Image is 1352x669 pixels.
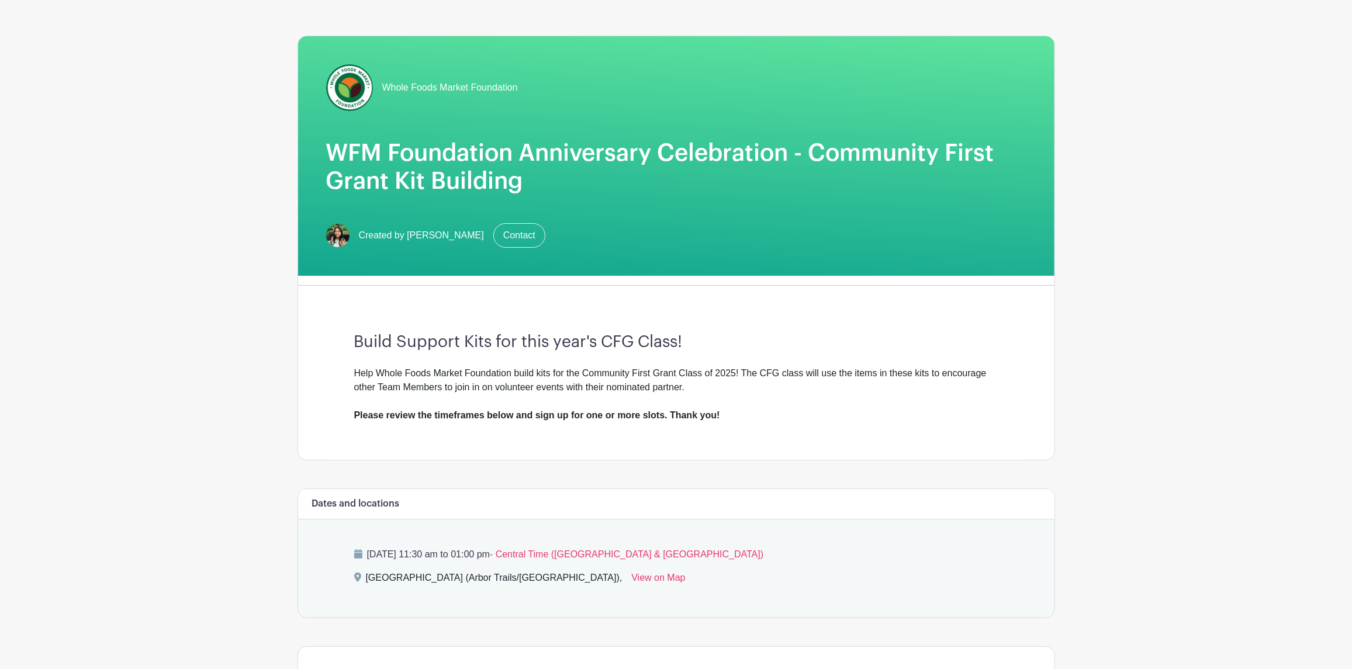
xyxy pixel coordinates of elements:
[312,498,400,509] h6: Dates and locations
[354,366,998,422] div: Help Whole Foods Market Foundation build kits for the Community First Grant Class of 2025! The CF...
[490,549,763,559] span: - Central Time ([GEOGRAPHIC_DATA] & [GEOGRAPHIC_DATA])
[631,571,685,590] a: View on Map
[354,410,720,420] strong: Please review the timeframes below and sign up for one or more slots. Thank you!
[326,224,350,247] img: mireya.jpg
[382,81,518,95] span: Whole Foods Market Foundation
[493,223,545,248] a: Contact
[366,571,623,590] div: [GEOGRAPHIC_DATA] (Arbor Trails/[GEOGRAPHIC_DATA]),
[326,139,1026,195] h1: WFM Foundation Anniversary Celebration - Community First Grant Kit Building
[354,547,998,561] p: [DATE] 11:30 am to 01:00 pm
[326,64,373,111] img: wfmf_primary_badge_4c.png
[354,332,998,352] h3: Build Support Kits for this year's CFG Class!
[359,228,484,242] span: Created by [PERSON_NAME]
